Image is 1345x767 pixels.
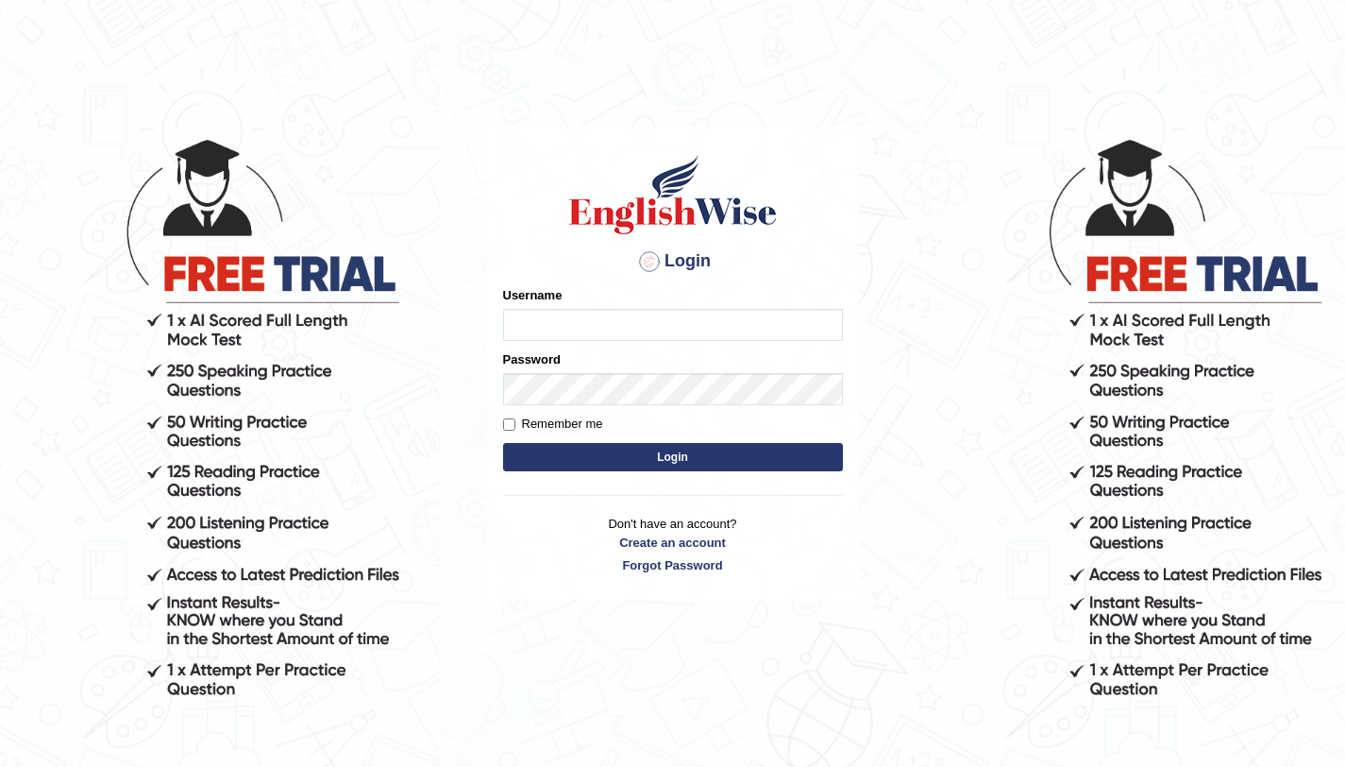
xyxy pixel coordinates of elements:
h4: Login [503,247,843,277]
a: Forgot Password [503,556,843,574]
a: Create an account [503,534,843,552]
input: Remember me [503,418,515,431]
label: Remember me [503,415,603,434]
label: Password [503,350,561,368]
label: Username [503,286,563,304]
img: Logo of English Wise sign in for intelligent practice with AI [565,152,781,237]
button: Login [503,443,843,471]
p: Don't have an account? [503,515,843,573]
